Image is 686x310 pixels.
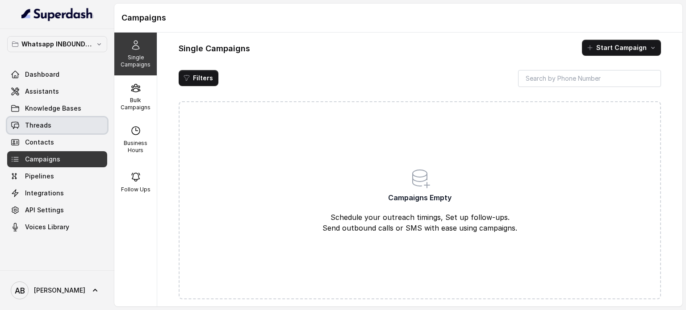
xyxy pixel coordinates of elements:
a: Pipelines [7,168,107,184]
a: Contacts [7,134,107,150]
span: Pipelines [25,172,54,181]
text: AB [15,286,25,295]
button: Filters [179,70,218,86]
span: Integrations [25,189,64,198]
span: Knowledge Bases [25,104,81,113]
span: API Settings [25,206,64,215]
a: Assistants [7,83,107,99]
span: Threads [25,121,51,130]
a: API Settings [7,202,107,218]
img: light.svg [21,7,93,21]
p: Schedule your outreach timings, Set up follow-ups. Send outbound calls or SMS with ease using cam... [310,212,529,233]
p: Follow Ups [121,186,151,193]
a: Threads [7,117,107,133]
a: Campaigns [7,151,107,167]
span: Dashboard [25,70,59,79]
p: Business Hours [118,140,153,154]
span: Assistants [25,87,59,96]
p: Bulk Campaigns [118,97,153,111]
a: Voices Library [7,219,107,235]
h1: Campaigns [121,11,675,25]
button: Start Campaign [582,40,661,56]
input: Search by Phone Number [518,70,661,87]
p: Whatsapp INBOUND Workspace [21,39,93,50]
span: [PERSON_NAME] [34,286,85,295]
a: [PERSON_NAME] [7,278,107,303]
span: Contacts [25,138,54,147]
h1: Single Campaigns [179,41,250,56]
a: Integrations [7,185,107,201]
a: Knowledge Bases [7,100,107,116]
span: Voices Library [25,223,69,231]
button: Whatsapp INBOUND Workspace [7,36,107,52]
p: Single Campaigns [118,54,153,68]
span: Campaigns Empty [388,192,452,203]
span: Campaigns [25,155,60,164]
a: Dashboard [7,66,107,83]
